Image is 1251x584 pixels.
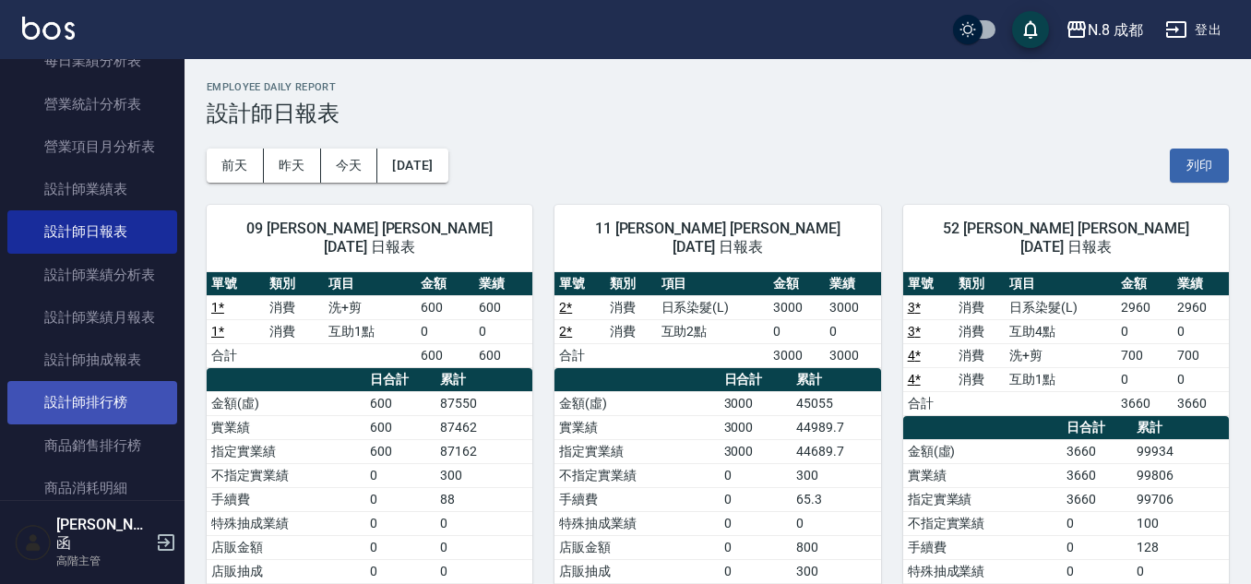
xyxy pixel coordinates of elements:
a: 設計師抽成報表 [7,339,177,381]
td: 手續費 [903,535,1062,559]
th: 日合計 [1062,416,1132,440]
td: 600 [365,391,435,415]
td: 消費 [954,319,1005,343]
td: 600 [474,295,532,319]
th: 日合計 [720,368,792,392]
th: 累計 [792,368,881,392]
img: Person [15,524,52,561]
td: 0 [720,535,792,559]
a: 設計師業績表 [7,168,177,210]
th: 金額 [416,272,474,296]
td: 實業績 [903,463,1062,487]
td: 800 [792,535,881,559]
td: 消費 [954,295,1005,319]
table: a dense table [903,272,1229,416]
td: 0 [720,463,792,487]
td: 0 [1062,559,1132,583]
td: 3660 [1116,391,1173,415]
th: 類別 [605,272,656,296]
td: 2960 [1173,295,1229,319]
td: 不指定實業績 [554,463,719,487]
td: 3000 [768,343,825,367]
td: 300 [792,463,881,487]
td: 3000 [720,439,792,463]
th: 業績 [474,272,532,296]
td: 600 [416,343,474,367]
a: 設計師業績分析表 [7,254,177,296]
td: 44989.7 [792,415,881,439]
td: 3660 [1062,439,1132,463]
td: 0 [435,559,532,583]
td: 金額(虛) [554,391,719,415]
td: 700 [1116,343,1173,367]
td: 消費 [265,295,323,319]
th: 金額 [768,272,825,296]
td: 0 [416,319,474,343]
td: 特殊抽成業績 [903,559,1062,583]
td: 0 [1132,559,1229,583]
td: 600 [365,415,435,439]
th: 日合計 [365,368,435,392]
td: 87462 [435,415,532,439]
th: 單號 [903,272,954,296]
td: 店販抽成 [554,559,719,583]
a: 每日業績分析表 [7,40,177,82]
button: 今天 [321,149,378,183]
td: 0 [792,511,881,535]
td: 消費 [605,295,656,319]
div: N.8 成都 [1088,18,1143,42]
th: 累計 [1132,416,1229,440]
td: 0 [825,319,881,343]
table: a dense table [554,272,880,368]
td: 合計 [554,343,605,367]
td: 45055 [792,391,881,415]
td: 消費 [954,367,1005,391]
td: 0 [720,511,792,535]
td: 99706 [1132,487,1229,511]
td: 0 [435,511,532,535]
th: 業績 [825,272,881,296]
td: 0 [1116,367,1173,391]
td: 消費 [954,343,1005,367]
a: 營業項目月分析表 [7,125,177,168]
td: 店販金額 [207,535,365,559]
h5: [PERSON_NAME]函 [56,516,150,553]
td: 65.3 [792,487,881,511]
td: 44689.7 [792,439,881,463]
th: 項目 [657,272,769,296]
span: 11 [PERSON_NAME] [PERSON_NAME] [DATE] 日報表 [577,220,858,256]
td: 指定實業績 [554,439,719,463]
a: 設計師排行榜 [7,381,177,423]
td: 0 [365,487,435,511]
button: [DATE] [377,149,447,183]
a: 設計師業績月報表 [7,296,177,339]
td: 金額(虛) [207,391,365,415]
td: 實業績 [554,415,719,439]
td: 合計 [207,343,265,367]
td: 手續費 [554,487,719,511]
td: 0 [720,559,792,583]
td: 洗+剪 [324,295,416,319]
th: 累計 [435,368,532,392]
th: 單號 [554,272,605,296]
td: 消費 [605,319,656,343]
td: 洗+剪 [1005,343,1117,367]
td: 互助2點 [657,319,769,343]
td: 店販金額 [554,535,719,559]
td: 金額(虛) [903,439,1062,463]
td: 0 [1062,535,1132,559]
td: 100 [1132,511,1229,535]
table: a dense table [207,272,532,368]
h3: 設計師日報表 [207,101,1229,126]
td: 0 [435,535,532,559]
button: N.8 成都 [1058,11,1150,49]
th: 類別 [265,272,323,296]
td: 日系染髮(L) [657,295,769,319]
td: 互助1點 [1005,367,1117,391]
td: 指定實業績 [903,487,1062,511]
td: 300 [435,463,532,487]
h2: Employee Daily Report [207,81,1229,93]
td: 87162 [435,439,532,463]
td: 手續費 [207,487,365,511]
span: 52 [PERSON_NAME] [PERSON_NAME] [DATE] 日報表 [925,220,1207,256]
